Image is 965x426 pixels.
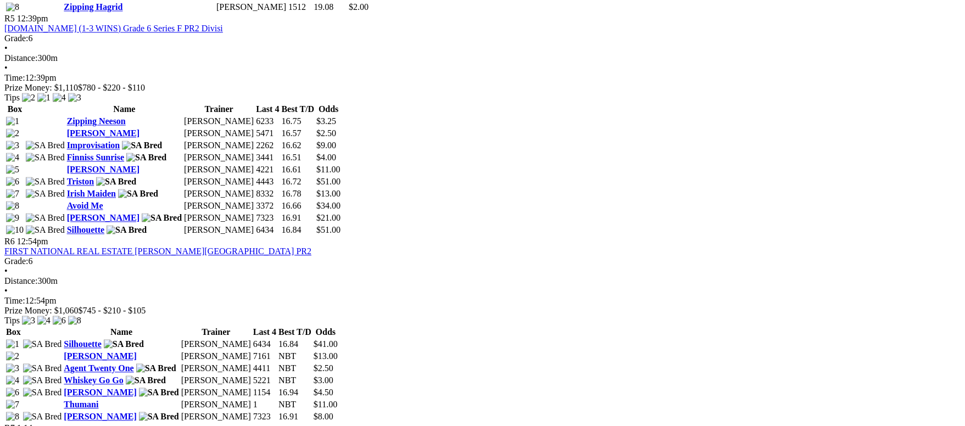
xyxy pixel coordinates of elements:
[4,14,15,23] span: R5
[6,165,19,175] img: 5
[67,201,103,210] a: Avoid Me
[181,399,252,410] td: [PERSON_NAME]
[26,141,65,150] img: SA Bred
[316,104,341,115] th: Odds
[53,316,66,326] img: 6
[67,225,104,234] a: Silhouette
[68,93,81,103] img: 3
[181,327,252,338] th: Trainer
[183,140,254,151] td: [PERSON_NAME]
[281,188,315,199] td: 16.78
[314,363,333,373] span: $2.50
[64,412,136,421] a: [PERSON_NAME]
[4,43,8,53] span: •
[253,327,277,338] th: Last 4
[79,306,146,315] span: $745 - $210 - $105
[278,387,312,398] td: 16.94
[183,212,254,223] td: [PERSON_NAME]
[281,200,315,211] td: 16.66
[316,128,336,138] span: $2.50
[6,388,19,397] img: 6
[4,53,37,63] span: Distance:
[17,14,48,23] span: 12:39pm
[4,266,8,276] span: •
[4,73,961,83] div: 12:39pm
[278,363,312,374] td: NBT
[4,63,8,72] span: •
[26,189,65,199] img: SA Bred
[67,189,116,198] a: Irish Maiden
[255,212,280,223] td: 7323
[281,104,315,115] th: Best T/D
[183,200,254,211] td: [PERSON_NAME]
[4,33,29,43] span: Grade:
[67,128,140,138] a: [PERSON_NAME]
[183,188,254,199] td: [PERSON_NAME]
[278,399,312,410] td: NBT
[78,83,145,92] span: $780 - $220 - $110
[6,2,19,12] img: 8
[67,153,124,162] a: Finniss Sunrise
[255,152,280,163] td: 3441
[288,2,312,13] td: 1512
[253,387,277,398] td: 1154
[4,53,961,63] div: 300m
[17,237,48,246] span: 12:54pm
[281,140,315,151] td: 16.62
[64,388,136,397] a: [PERSON_NAME]
[23,339,62,349] img: SA Bred
[253,339,277,350] td: 6434
[255,225,280,236] td: 6434
[63,327,180,338] th: Name
[4,24,223,33] a: [DOMAIN_NAME] (1-3 WINS) Grade 6 Series F PR2 Divisi
[122,141,162,150] img: SA Bred
[23,375,62,385] img: SA Bred
[281,176,315,187] td: 16.72
[281,225,315,236] td: 16.84
[183,128,254,139] td: [PERSON_NAME]
[183,104,254,115] th: Trainer
[253,399,277,410] td: 1
[314,400,337,409] span: $11.00
[255,176,280,187] td: 4443
[181,411,252,422] td: [PERSON_NAME]
[255,104,280,115] th: Last 4
[4,83,961,93] div: Prize Money: $1,110
[139,412,179,422] img: SA Bred
[281,212,315,223] td: 16.91
[6,351,19,361] img: 2
[4,296,961,306] div: 12:54pm
[278,339,312,350] td: 16.84
[4,306,961,316] div: Prize Money: $1,060
[314,351,338,361] span: $13.00
[4,276,961,286] div: 300m
[253,363,277,374] td: 4411
[6,201,19,211] img: 8
[316,165,340,174] span: $11.00
[64,363,133,373] a: Agent Twenty One
[314,388,333,397] span: $4.50
[4,93,20,102] span: Tips
[64,351,136,361] a: [PERSON_NAME]
[67,177,94,186] a: Triston
[349,2,369,12] span: $2.00
[316,213,341,222] span: $21.00
[6,375,19,385] img: 4
[64,400,98,409] a: Thumani
[53,93,66,103] img: 4
[255,128,280,139] td: 5471
[64,375,123,385] a: Whiskey Go Go
[126,153,166,162] img: SA Bred
[136,363,176,373] img: SA Bred
[23,388,62,397] img: SA Bred
[67,116,126,126] a: Zipping Neeson
[4,256,961,266] div: 6
[314,375,333,385] span: $3.00
[104,339,144,349] img: SA Bred
[316,201,341,210] span: $34.00
[4,316,20,325] span: Tips
[316,116,336,126] span: $3.25
[316,225,341,234] span: $51.00
[26,213,65,223] img: SA Bred
[22,93,35,103] img: 2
